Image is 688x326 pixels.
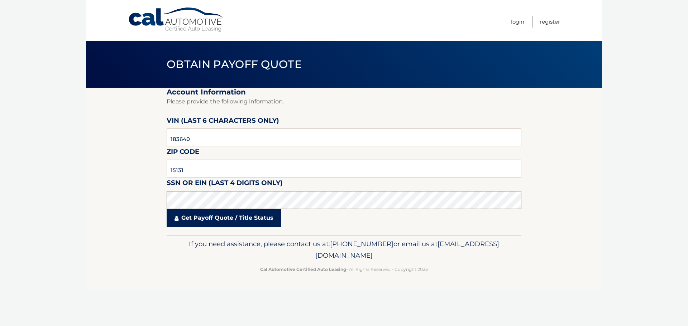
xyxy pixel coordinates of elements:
[167,97,521,107] p: Please provide the following information.
[167,115,279,128] label: VIN (last 6 characters only)
[330,240,393,248] span: [PHONE_NUMBER]
[128,7,225,33] a: Cal Automotive
[171,238,517,261] p: If you need assistance, please contact us at: or email us at
[167,209,281,227] a: Get Payoff Quote / Title Status
[167,177,283,191] label: SSN or EIN (last 4 digits only)
[260,267,346,272] strong: Cal Automotive Certified Auto Leasing
[540,16,560,28] a: Register
[167,146,199,160] label: Zip Code
[167,58,302,71] span: Obtain Payoff Quote
[167,88,521,97] h2: Account Information
[511,16,524,28] a: Login
[171,266,517,273] p: - All Rights Reserved - Copyright 2025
